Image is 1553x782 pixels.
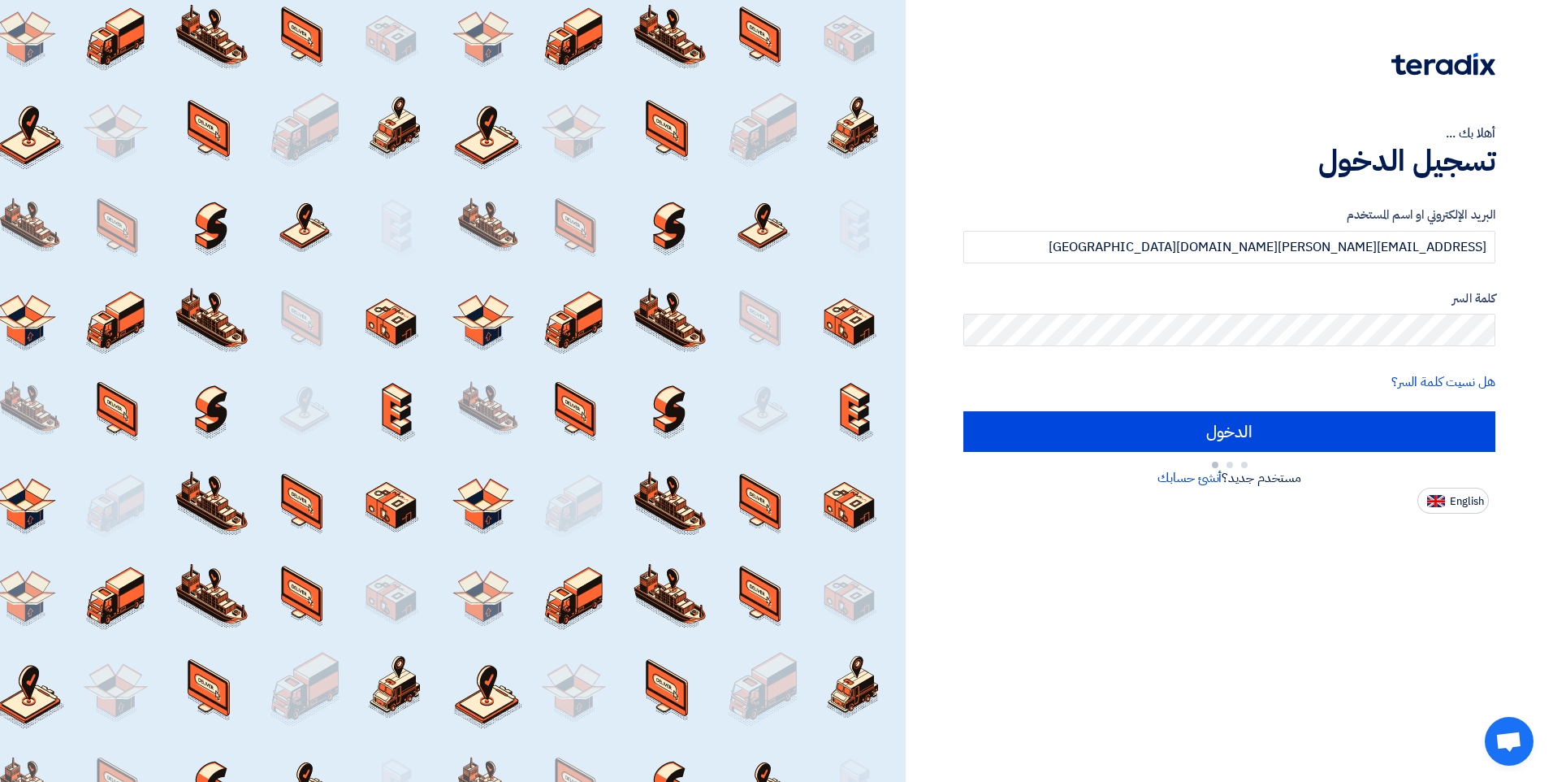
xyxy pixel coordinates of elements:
span: English [1450,496,1484,507]
div: Open chat [1485,717,1534,766]
label: كلمة السر [963,289,1495,308]
input: الدخول [963,411,1495,452]
h1: تسجيل الدخول [963,143,1495,179]
label: البريد الإلكتروني او اسم المستخدم [963,206,1495,224]
input: أدخل بريد العمل الإلكتروني او اسم المستخدم الخاص بك ... [963,231,1495,263]
div: أهلا بك ... [963,124,1495,143]
a: أنشئ حسابك [1157,468,1222,488]
button: English [1417,488,1489,514]
a: هل نسيت كلمة السر؟ [1391,372,1495,392]
div: مستخدم جديد؟ [963,468,1495,488]
img: en-US.png [1427,495,1445,507]
img: Teradix logo [1391,53,1495,76]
